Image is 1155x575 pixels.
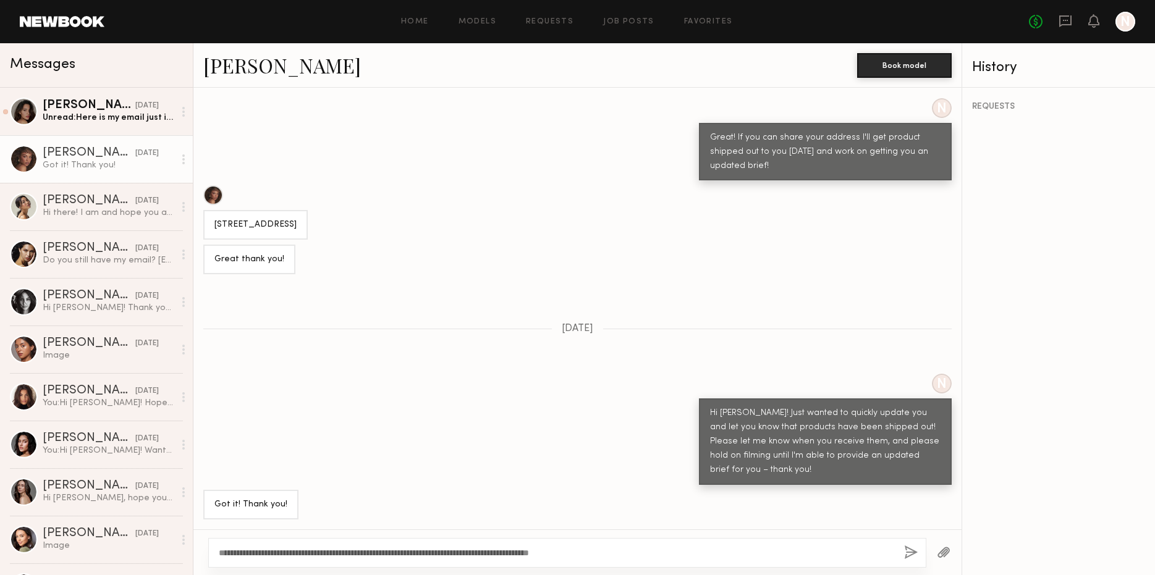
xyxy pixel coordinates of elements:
[135,433,159,445] div: [DATE]
[203,52,361,78] a: [PERSON_NAME]
[135,100,159,112] div: [DATE]
[972,103,1145,111] div: REQUESTS
[43,527,135,540] div: [PERSON_NAME]
[135,481,159,492] div: [DATE]
[135,195,159,207] div: [DATE]
[135,338,159,350] div: [DATE]
[43,445,174,456] div: You: Hi [PERSON_NAME]! Wanted to follow up here :)
[135,385,159,397] div: [DATE]
[43,99,135,112] div: [PERSON_NAME]
[43,147,135,159] div: [PERSON_NAME]
[43,540,174,552] div: Image
[43,385,135,397] div: [PERSON_NAME]
[684,18,733,26] a: Favorites
[214,498,287,512] div: Got it! Thank you!
[43,432,135,445] div: [PERSON_NAME]
[710,131,941,174] div: Great! If you can share your address I'll get product shipped out to you [DATE] and work on getti...
[43,480,135,492] div: [PERSON_NAME]
[562,324,593,334] span: [DATE]
[43,195,135,207] div: [PERSON_NAME]
[1115,12,1135,31] a: N
[43,242,135,254] div: [PERSON_NAME]
[459,18,496,26] a: Models
[43,290,135,302] div: [PERSON_NAME]
[857,59,952,70] a: Book model
[214,218,297,232] div: [STREET_ADDRESS]
[43,112,174,124] div: Unread: Here is my email just in case: [EMAIL_ADDRESS][DOMAIN_NAME]
[401,18,429,26] a: Home
[135,290,159,302] div: [DATE]
[43,337,135,350] div: [PERSON_NAME]
[10,57,75,72] span: Messages
[710,406,941,477] div: Hi [PERSON_NAME]! Just wanted to quickly update you and let you know that products have been ship...
[43,159,174,171] div: Got it! Thank you!
[135,148,159,159] div: [DATE]
[135,243,159,254] div: [DATE]
[972,61,1145,75] div: History
[857,53,952,78] button: Book model
[43,492,174,504] div: Hi [PERSON_NAME], hope you are doing good! Thank you for reaching out and thank you for interest....
[43,397,174,409] div: You: Hi [PERSON_NAME]! Hope you're well :) I'm Ela, creative producer for Act+Acre. We have an up...
[43,302,174,314] div: Hi [PERSON_NAME]! Thank you so much for reaching out. Im holding for a job right now and waiting ...
[43,207,174,219] div: Hi there! I am and hope you are (: that sounds so fun, unfortunately I’m out of town for another ...
[214,253,284,267] div: Great thank you!
[526,18,573,26] a: Requests
[43,350,174,361] div: Image
[43,254,174,266] div: Do you still have my email? [EMAIL_ADDRESS][DOMAIN_NAME]
[135,528,159,540] div: [DATE]
[603,18,654,26] a: Job Posts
